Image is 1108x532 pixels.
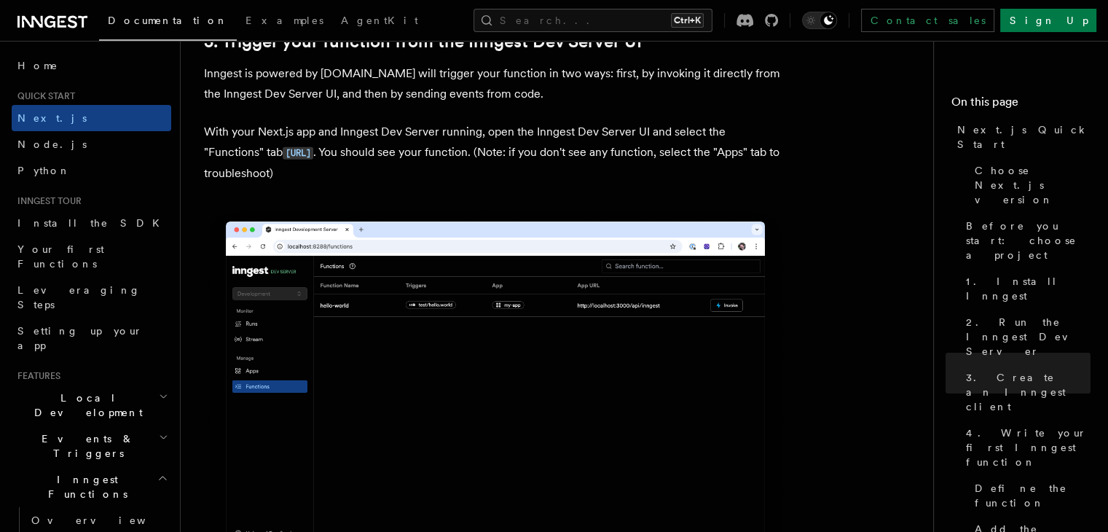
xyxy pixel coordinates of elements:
a: Examples [237,4,332,39]
button: Toggle dark mode [802,12,837,29]
span: Quick start [12,90,75,102]
a: AgentKit [332,4,427,39]
a: Before you start: choose a project [960,213,1091,268]
span: Define the function [975,481,1091,510]
a: 5. Trigger your function from the Inngest Dev Server UI [204,31,642,52]
a: 1. Install Inngest [960,268,1091,309]
span: Next.js Quick Start [957,122,1091,152]
button: Inngest Functions [12,466,171,507]
code: [URL] [283,147,313,160]
span: 4. Write your first Inngest function [966,426,1091,469]
span: Local Development [12,391,159,420]
a: Your first Functions [12,236,171,277]
a: Setting up your app [12,318,171,359]
button: Search...Ctrl+K [474,9,712,32]
a: [URL] [283,145,313,159]
a: Choose Next.js version [969,157,1091,213]
a: 4. Write your first Inngest function [960,420,1091,475]
a: Home [12,52,171,79]
a: Define the function [969,475,1091,516]
span: Examples [245,15,323,26]
span: Inngest Functions [12,472,157,501]
kbd: Ctrl+K [671,13,704,28]
span: Features [12,370,60,382]
h4: On this page [951,93,1091,117]
button: Events & Triggers [12,426,171,466]
span: Overview [31,515,181,526]
button: Local Development [12,385,171,426]
a: Sign Up [1000,9,1096,32]
span: Choose Next.js version [975,163,1091,207]
span: Events & Triggers [12,431,159,461]
a: Install the SDK [12,210,171,236]
span: Next.js [17,112,87,124]
span: Your first Functions [17,243,104,270]
a: Next.js [12,105,171,131]
span: AgentKit [341,15,418,26]
span: Inngest tour [12,195,82,207]
a: Contact sales [861,9,994,32]
span: Install the SDK [17,217,168,229]
span: Node.js [17,138,87,150]
p: Inngest is powered by [DOMAIN_NAME] will trigger your function in two ways: first, by invoking it... [204,63,787,104]
a: Leveraging Steps [12,277,171,318]
span: Documentation [108,15,228,26]
span: 2. Run the Inngest Dev Server [966,315,1091,359]
a: 3. Create an Inngest client [960,364,1091,420]
span: 1. Install Inngest [966,274,1091,303]
span: Home [17,58,58,73]
span: Leveraging Steps [17,284,141,310]
a: Documentation [99,4,237,41]
a: 2. Run the Inngest Dev Server [960,309,1091,364]
span: Setting up your app [17,325,143,351]
span: 3. Create an Inngest client [966,370,1091,414]
span: Before you start: choose a project [966,219,1091,262]
a: Next.js Quick Start [951,117,1091,157]
p: With your Next.js app and Inngest Dev Server running, open the Inngest Dev Server UI and select t... [204,122,787,184]
a: Python [12,157,171,184]
span: Python [17,165,71,176]
a: Node.js [12,131,171,157]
